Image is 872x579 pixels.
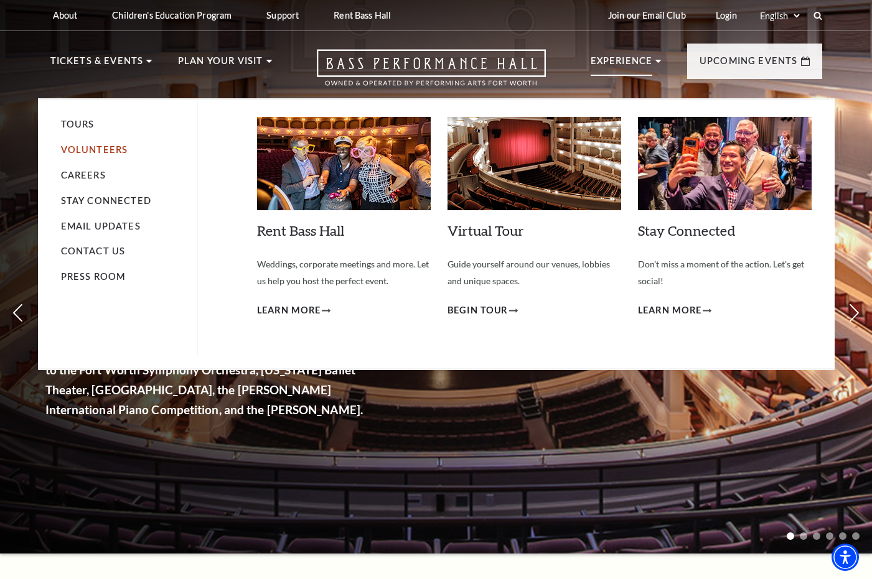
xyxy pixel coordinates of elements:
[257,222,344,239] a: Rent Bass Hall
[257,303,321,318] span: Learn More
[257,303,331,318] a: Learn More Rent Bass Hall
[591,53,653,76] p: Experience
[50,53,144,76] p: Tickets & Events
[638,303,712,318] a: Learn More Stay Connected
[61,271,126,282] a: Press Room
[61,246,126,256] a: Contact Us
[448,222,524,239] a: Virtual Tour
[257,256,431,289] p: Weddings, corporate meetings and more. Let us help you host the perfect event.
[700,53,798,76] p: Upcoming Events
[61,119,95,129] a: Tours
[257,117,431,210] img: Rent Bass Hall
[266,10,299,21] p: Support
[448,117,621,210] img: Virtual Tour
[61,170,106,180] a: Careers
[61,221,141,231] a: Email Updates
[61,144,128,155] a: Volunteers
[112,10,232,21] p: Children's Education Program
[272,49,591,98] a: Open this option
[448,303,509,318] span: Begin Tour
[61,195,151,206] a: Stay Connected
[757,10,802,22] select: Select:
[638,117,812,210] img: Stay Connected
[53,10,78,21] p: About
[638,222,735,239] a: Stay Connected
[448,303,518,318] a: Begin Tour
[334,10,391,21] p: Rent Bass Hall
[832,544,859,571] div: Accessibility Menu
[638,303,702,318] span: Learn More
[448,256,621,289] p: Guide yourself around our venues, lobbies and unique spaces.
[178,53,263,76] p: Plan Your Visit
[638,256,812,289] p: Don’t miss a moment of the action. Let's get social!
[45,263,384,417] strong: For over 25 years, the [PERSON_NAME] and [PERSON_NAME] Performance Hall has been a Fort Worth ico...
